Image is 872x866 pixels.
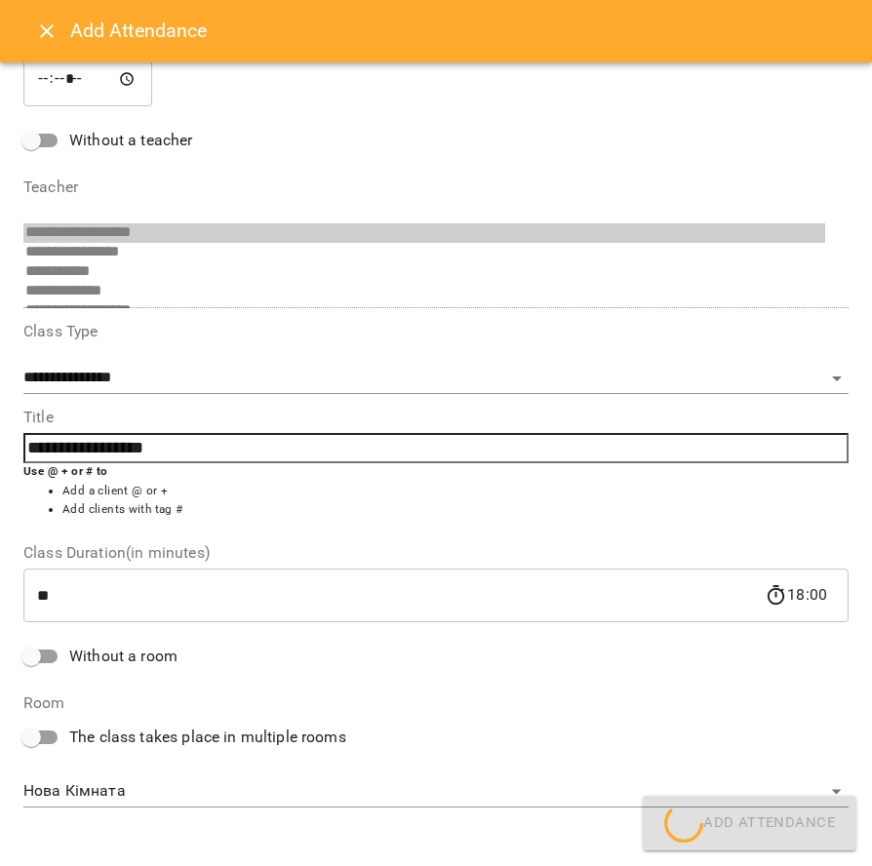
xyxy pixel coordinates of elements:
label: Teacher [23,179,849,195]
div: Нова Кімната [23,776,849,807]
label: Class Type [23,324,849,339]
span: The class takes place in multiple rooms [69,726,346,749]
label: Class Duration(in minutes) [23,545,849,561]
h6: Add Attendance [70,16,849,46]
li: Add a client @ or + [62,482,849,501]
label: Title [23,410,849,425]
span: Without a teacher [69,129,193,152]
li: Add clients with tag # [62,500,849,520]
label: Room [23,695,849,711]
b: Use @ + or # to [23,464,108,478]
button: Close [23,8,70,55]
span: Without a room [69,645,178,668]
